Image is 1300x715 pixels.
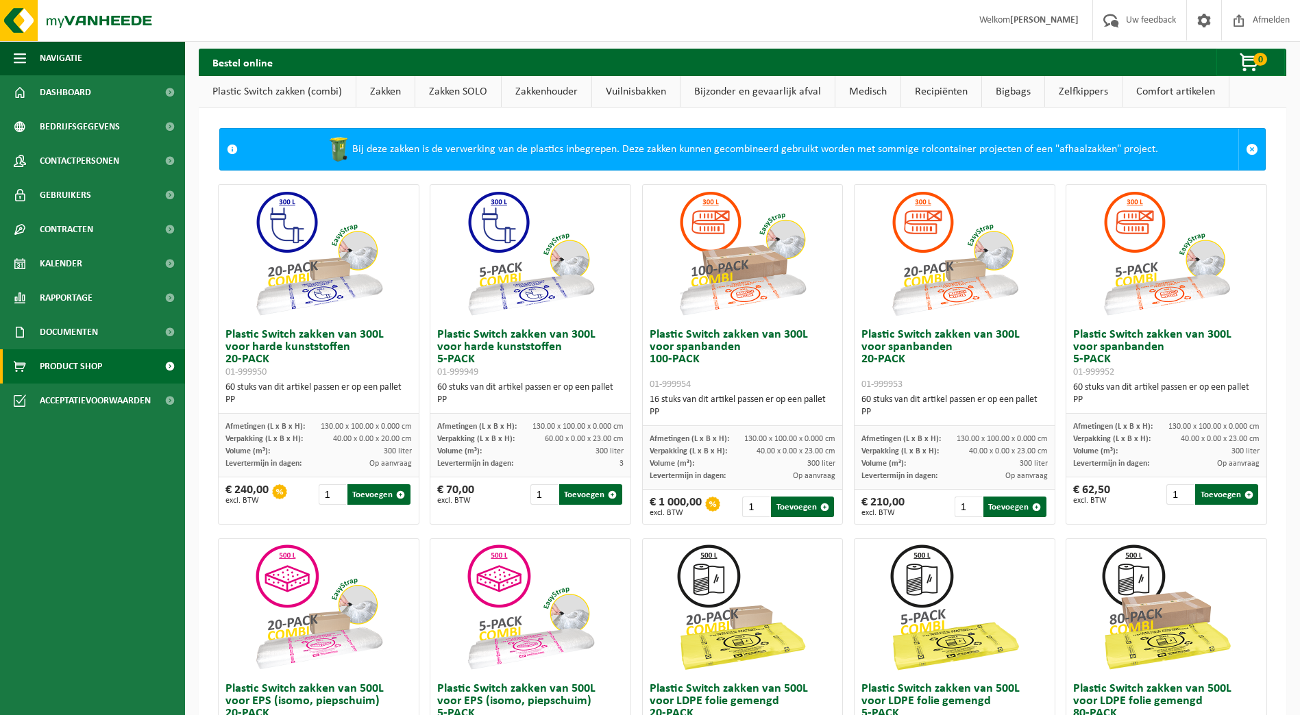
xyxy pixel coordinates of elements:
span: Volume (m³): [861,460,906,468]
span: excl. BTW [1073,497,1110,505]
img: 01-999964 [674,539,811,676]
span: Documenten [40,315,98,349]
span: Navigatie [40,41,82,75]
span: Product Shop [40,349,102,384]
span: 3 [620,460,624,468]
div: € 62,50 [1073,484,1110,505]
span: Kalender [40,247,82,281]
div: PP [437,394,624,406]
a: Recipiënten [901,76,981,108]
img: 01-999956 [250,539,387,676]
span: 130.00 x 100.00 x 0.000 cm [532,423,624,431]
img: 01-999953 [886,185,1023,322]
span: Op aanvraag [793,472,835,480]
span: 01-999952 [1073,367,1114,377]
h3: Plastic Switch zakken van 300L voor spanbanden 100-PACK [650,329,836,390]
span: 300 liter [596,447,624,455]
img: 01-999949 [462,185,599,322]
a: Medisch [835,76,900,108]
span: Acceptatievoorwaarden [40,384,151,418]
span: Afmetingen (L x B x H): [1073,423,1153,431]
div: PP [225,394,412,406]
span: 300 liter [1020,460,1048,468]
span: Dashboard [40,75,91,110]
span: Volume (m³): [437,447,482,455]
h3: Plastic Switch zakken van 300L voor spanbanden 5-PACK [1073,329,1260,378]
div: 60 stuks van dit artikel passen er op een pallet [437,381,624,406]
h3: Plastic Switch zakken van 300L voor harde kunststoffen 5-PACK [437,329,624,378]
a: Zakken SOLO [415,76,501,108]
a: Zakkenhouder [502,76,591,108]
span: excl. BTW [437,497,474,505]
button: 0 [1216,49,1285,76]
span: Op aanvraag [1217,460,1260,468]
span: Verpakking (L x B x H): [861,447,939,455]
img: 01-999963 [886,539,1023,676]
span: Gebruikers [40,178,91,212]
span: 40.00 x 0.00 x 20.00 cm [333,435,412,443]
img: 01-999955 [462,539,599,676]
span: Verpakking (L x B x H): [650,447,727,455]
img: 01-999952 [1098,185,1235,322]
span: 300 liter [384,447,412,455]
img: 01-999968 [1098,539,1235,676]
span: excl. BTW [225,497,269,505]
strong: [PERSON_NAME] [1010,15,1079,25]
button: Toevoegen [347,484,410,505]
span: Verpakking (L x B x H): [437,435,515,443]
span: Contactpersonen [40,144,119,178]
span: 130.00 x 100.00 x 0.000 cm [321,423,412,431]
span: Op aanvraag [1005,472,1048,480]
span: Contracten [40,212,93,247]
a: Comfort artikelen [1123,76,1229,108]
input: 1 [530,484,558,505]
span: 40.00 x 0.00 x 23.00 cm [969,447,1048,455]
span: 40.00 x 0.00 x 23.00 cm [757,447,835,455]
span: 130.00 x 100.00 x 0.000 cm [957,435,1048,443]
div: € 70,00 [437,484,474,505]
span: 130.00 x 100.00 x 0.000 cm [1168,423,1260,431]
span: Volume (m³): [650,460,694,468]
span: 300 liter [1231,447,1260,455]
input: 1 [1166,484,1194,505]
button: Toevoegen [771,497,834,517]
div: € 210,00 [861,497,905,517]
span: 01-999953 [861,379,903,390]
span: Bedrijfsgegevens [40,110,120,144]
div: Bij deze zakken is de verwerking van de plastics inbegrepen. Deze zakken kunnen gecombineerd gebr... [245,129,1238,170]
span: Afmetingen (L x B x H): [437,423,517,431]
span: Volume (m³): [1073,447,1118,455]
a: Zelfkippers [1045,76,1122,108]
span: 60.00 x 0.00 x 23.00 cm [545,435,624,443]
span: Levertermijn in dagen: [861,472,937,480]
div: € 1 000,00 [650,497,702,517]
h3: Plastic Switch zakken van 300L voor harde kunststoffen 20-PACK [225,329,412,378]
div: 60 stuks van dit artikel passen er op een pallet [861,394,1048,418]
span: Afmetingen (L x B x H): [225,423,305,431]
span: 01-999949 [437,367,478,377]
input: 1 [955,497,982,517]
a: Bigbags [982,76,1044,108]
a: Vuilnisbakken [592,76,680,108]
h2: Bestel online [199,49,286,75]
div: 60 stuks van dit artikel passen er op een pallet [1073,381,1260,406]
span: Levertermijn in dagen: [437,460,513,468]
span: Afmetingen (L x B x H): [650,435,729,443]
span: Afmetingen (L x B x H): [861,435,941,443]
span: excl. BTW [650,509,702,517]
button: Toevoegen [983,497,1046,517]
span: 40.00 x 0.00 x 23.00 cm [1181,435,1260,443]
a: Bijzonder en gevaarlijk afval [680,76,835,108]
div: PP [650,406,836,418]
span: excl. BTW [861,509,905,517]
span: Verpakking (L x B x H): [1073,435,1151,443]
button: Toevoegen [1195,484,1258,505]
span: 300 liter [807,460,835,468]
a: Plastic Switch zakken (combi) [199,76,356,108]
span: 01-999950 [225,367,267,377]
div: PP [861,406,1048,418]
span: Levertermijn in dagen: [1073,460,1149,468]
span: Verpakking (L x B x H): [225,435,303,443]
h3: Plastic Switch zakken van 300L voor spanbanden 20-PACK [861,329,1048,390]
button: Toevoegen [559,484,622,505]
